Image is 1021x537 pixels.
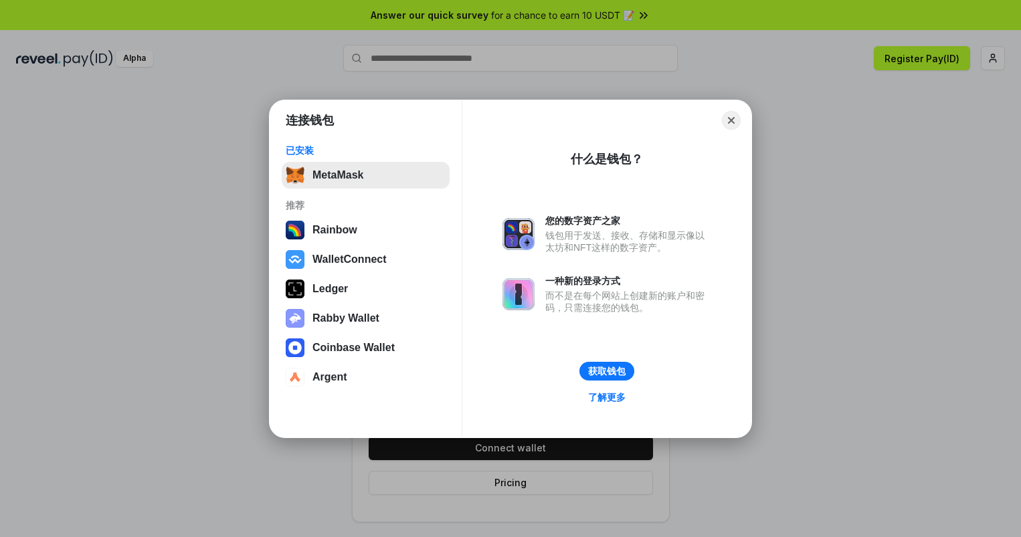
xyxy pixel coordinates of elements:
div: Rabby Wallet [312,312,379,324]
img: svg+xml,%3Csvg%20width%3D%2228%22%20height%3D%2228%22%20viewBox%3D%220%200%2028%2028%22%20fill%3D... [286,338,304,357]
div: Ledger [312,283,348,295]
div: 您的数字资产之家 [545,215,711,227]
button: Argent [282,364,450,391]
div: Argent [312,371,347,383]
button: MetaMask [282,162,450,189]
div: 一种新的登录方式 [545,275,711,287]
div: WalletConnect [312,253,387,265]
div: MetaMask [312,169,363,181]
img: svg+xml,%3Csvg%20xmlns%3D%22http%3A%2F%2Fwww.w3.org%2F2000%2Fsvg%22%20width%3D%2228%22%20height%3... [286,280,304,298]
button: Ledger [282,276,450,302]
div: 获取钱包 [588,365,626,377]
div: 已安装 [286,144,446,156]
img: svg+xml,%3Csvg%20xmlns%3D%22http%3A%2F%2Fwww.w3.org%2F2000%2Fsvg%22%20fill%3D%22none%22%20viewBox... [502,218,535,250]
button: WalletConnect [282,246,450,273]
button: Rainbow [282,217,450,243]
img: svg+xml,%3Csvg%20fill%3D%22none%22%20height%3D%2233%22%20viewBox%3D%220%200%2035%2033%22%20width%... [286,166,304,185]
img: svg+xml,%3Csvg%20width%3D%22120%22%20height%3D%22120%22%20viewBox%3D%220%200%20120%20120%22%20fil... [286,221,304,239]
img: svg+xml,%3Csvg%20xmlns%3D%22http%3A%2F%2Fwww.w3.org%2F2000%2Fsvg%22%20fill%3D%22none%22%20viewBox... [286,309,304,328]
button: Rabby Wallet [282,305,450,332]
a: 了解更多 [580,389,634,406]
div: Coinbase Wallet [312,342,395,354]
img: svg+xml,%3Csvg%20width%3D%2228%22%20height%3D%2228%22%20viewBox%3D%220%200%2028%2028%22%20fill%3D... [286,368,304,387]
div: 而不是在每个网站上创建新的账户和密码，只需连接您的钱包。 [545,290,711,314]
button: 获取钱包 [579,362,634,381]
div: 了解更多 [588,391,626,403]
h1: 连接钱包 [286,112,334,128]
button: Close [722,111,741,130]
img: svg+xml,%3Csvg%20xmlns%3D%22http%3A%2F%2Fwww.w3.org%2F2000%2Fsvg%22%20fill%3D%22none%22%20viewBox... [502,278,535,310]
div: Rainbow [312,224,357,236]
div: 什么是钱包？ [571,151,643,167]
div: 钱包用于发送、接收、存储和显示像以太坊和NFT这样的数字资产。 [545,229,711,253]
button: Coinbase Wallet [282,334,450,361]
div: 推荐 [286,199,446,211]
img: svg+xml,%3Csvg%20width%3D%2228%22%20height%3D%2228%22%20viewBox%3D%220%200%2028%2028%22%20fill%3D... [286,250,304,269]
